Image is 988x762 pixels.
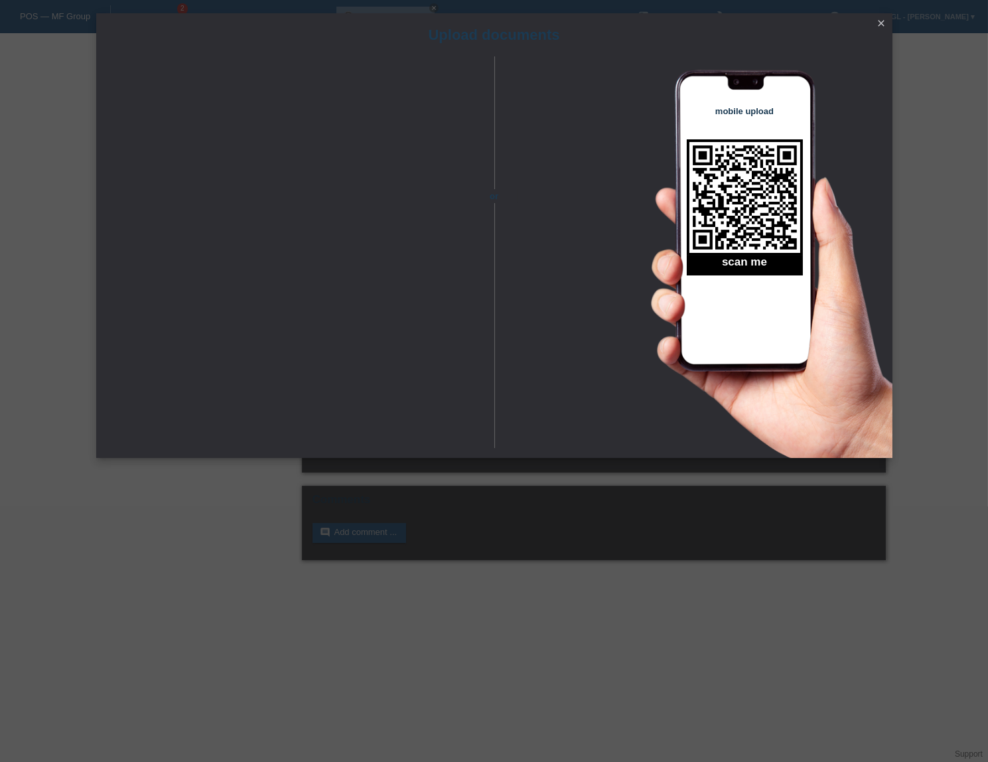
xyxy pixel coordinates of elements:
i: close [877,18,887,29]
h2: scan me [687,256,803,275]
h1: Upload documents [96,27,892,43]
iframe: To enrich screen reader interactions, please activate Accessibility in Grammarly extension settings [116,90,471,421]
h4: mobile upload [687,106,803,116]
a: close [873,17,890,32]
span: or [471,189,518,203]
